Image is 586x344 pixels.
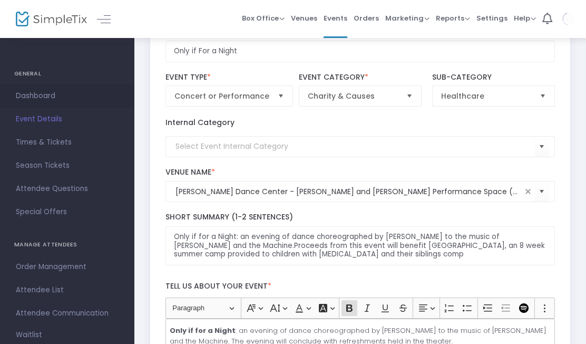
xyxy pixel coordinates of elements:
div: Editor toolbar [165,298,555,319]
span: Waitlist [16,330,42,340]
button: Select [274,86,288,106]
span: Box Office [242,13,285,23]
span: Reports [436,13,470,23]
button: Select [402,86,417,106]
span: Dashboard [16,89,119,103]
span: Events [324,5,347,32]
button: Select [535,86,550,106]
label: Tell us about your event [160,276,560,298]
label: Venue Name [165,168,555,177]
span: Order Management [16,260,119,274]
label: Event Category [299,73,422,82]
span: Special Offers [16,205,119,219]
span: Healthcare [441,91,532,101]
span: Concert or Performance [174,91,269,101]
span: Season Tickets [16,159,119,173]
strong: Only if for a Night [170,326,236,336]
span: Attendee List [16,283,119,297]
span: Short Summary (1-2 Sentences) [165,212,293,222]
button: Paragraph [168,300,239,317]
label: Event Type [165,73,293,82]
label: Internal Category [165,117,235,128]
span: Settings [476,5,507,32]
label: Sub-Category [432,73,555,82]
h4: MANAGE ATTENDEES [14,234,120,255]
span: Paragraph [172,302,227,314]
span: clear [522,185,534,198]
span: Marketing [385,13,429,23]
span: Venues [291,5,317,32]
input: Select Event Internal Category [175,141,535,152]
span: Attendee Communication [16,307,119,320]
span: Times & Tickets [16,136,119,149]
span: Charity & Causes [308,91,398,101]
button: Select [534,136,549,157]
span: Event Details [16,112,119,126]
button: Select [534,181,549,203]
span: Orders [354,5,379,32]
input: Enter Event Name [165,41,555,62]
span: Attendee Questions [16,182,119,196]
span: Help [514,13,536,23]
h4: GENERAL [14,63,120,84]
input: Select Venue [175,186,522,197]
